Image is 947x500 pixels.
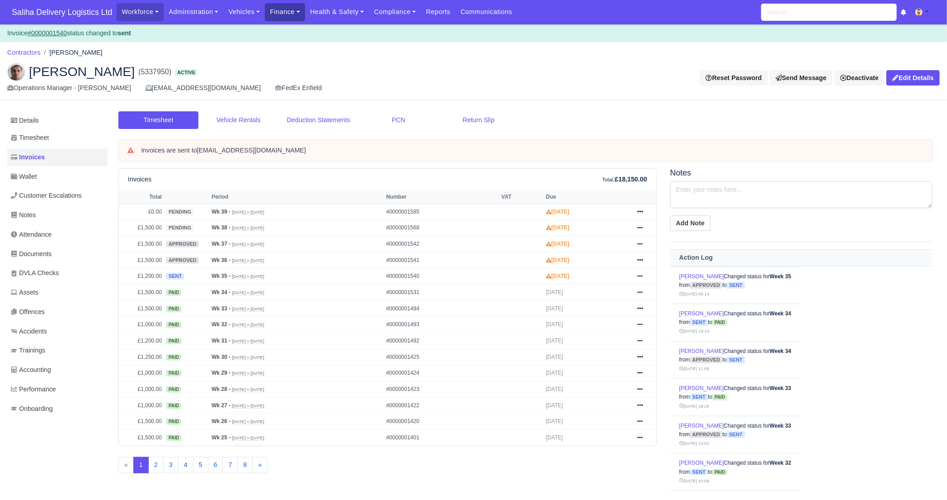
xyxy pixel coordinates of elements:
[690,394,708,400] span: sent
[141,146,923,155] div: Invoices are sent to
[7,245,108,263] a: Documents
[252,457,268,473] a: »
[198,111,278,129] a: Vehicle Rentals
[212,289,231,295] strong: Wk 34 -
[384,365,499,381] td: #0000001424
[11,190,82,201] span: Customer Escalations
[770,423,792,429] strong: Week 33
[265,3,305,21] a: Finance
[166,338,181,344] span: paid
[546,257,570,263] strong: [DATE]
[166,354,181,361] span: paid
[690,319,708,326] span: sent
[119,414,164,430] td: £1,500.00
[7,284,108,301] a: Assets
[208,457,223,473] a: 6
[546,418,563,424] span: [DATE]
[212,402,231,409] strong: Wk 27 -
[7,83,131,93] div: Operations Manager - [PERSON_NAME]
[7,342,108,359] a: Trainings
[212,370,231,376] strong: Wk 29 -
[11,210,36,220] span: Notes
[770,310,792,317] strong: Week 34
[384,300,499,317] td: #0000001494
[133,457,149,473] span: 1
[670,249,933,266] th: Action Log
[193,457,208,473] a: 5
[700,70,768,86] button: Reset Password
[544,190,629,204] th: Due
[7,4,117,21] a: Saliha Delivery Logistics Ltd
[679,423,724,429] a: [PERSON_NAME]
[358,111,438,129] a: PCN
[11,404,53,414] span: Onboarding
[421,3,455,21] a: Reports
[902,457,947,500] div: Chat Widget
[232,242,264,247] small: [DATE] » [DATE]
[384,268,499,285] td: #0000001540
[278,111,358,129] a: Deduction Statements
[670,453,801,491] td: Changed status for from to
[166,403,181,409] span: paid
[546,321,563,328] span: [DATE]
[146,83,261,93] div: [EMAIL_ADDRESS][DOMAIN_NAME]
[384,317,499,333] td: #0000001493
[679,404,709,409] small: [DATE] 18:26
[11,133,49,143] span: Timesheet
[690,431,723,438] span: approved
[7,381,108,398] a: Performance
[119,349,164,365] td: £1,250.00
[11,307,45,317] span: Offences
[119,365,164,381] td: £1,000.00
[384,220,499,236] td: #0000001568
[602,174,647,185] div: :
[11,287,38,298] span: Assets
[119,268,164,285] td: £1,200.00
[166,322,181,328] span: paid
[11,384,56,395] span: Performance
[546,224,570,231] strong: [DATE]
[212,418,231,424] strong: Wk 26 -
[679,273,724,280] a: [PERSON_NAME]
[232,322,264,328] small: [DATE] » [DATE]
[212,209,231,215] strong: Wk 39 -
[712,319,727,326] span: paid
[166,273,184,280] span: sent
[7,129,108,147] a: Timesheet
[670,168,933,178] h5: Notes
[7,168,108,186] a: Wallet
[369,3,421,21] a: Compliance
[232,435,264,441] small: [DATE] » [DATE]
[164,3,223,21] a: Administration
[7,323,108,340] a: Accidents
[712,394,727,400] span: paid
[727,431,744,438] span: sent
[212,434,231,441] strong: Wk 25 -
[237,457,253,473] a: 8
[232,419,264,424] small: [DATE] » [DATE]
[275,83,322,93] div: FedEx Enfield
[679,441,709,446] small: [DATE] 13:02
[212,241,231,247] strong: Wk 37 -
[232,387,264,392] small: [DATE] » [DATE]
[232,210,264,215] small: [DATE] » [DATE]
[384,204,499,220] td: #0000001585
[384,430,499,446] td: #0000001401
[128,176,151,183] h6: Invoices
[834,70,885,86] a: Deactivate
[178,457,193,473] a: 4
[166,290,181,296] span: paid
[119,333,164,349] td: £1,200.00
[305,3,369,21] a: Health & Safety
[438,111,518,129] a: Return Slip
[7,112,108,129] a: Details
[679,348,724,354] a: [PERSON_NAME]
[29,65,135,78] span: [PERSON_NAME]
[384,285,499,301] td: #0000001531
[11,249,52,259] span: Documents
[546,273,570,279] strong: [DATE]
[197,147,306,154] strong: [EMAIL_ADDRESS][DOMAIN_NAME]
[28,29,67,37] u: #0000001540
[232,338,264,344] small: [DATE] » [DATE]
